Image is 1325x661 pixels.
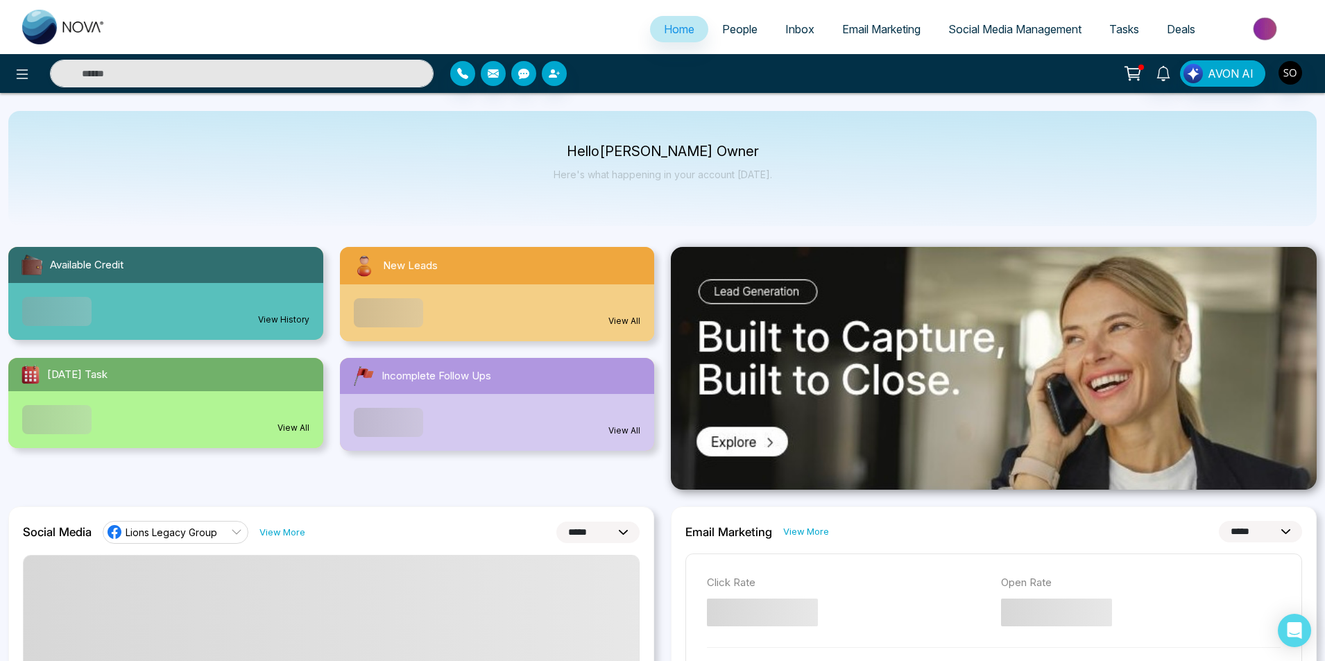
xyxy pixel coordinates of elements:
[1183,64,1203,83] img: Lead Flow
[383,258,438,274] span: New Leads
[934,16,1095,42] a: Social Media Management
[23,525,92,539] h2: Social Media
[19,252,44,277] img: availableCredit.svg
[19,363,42,386] img: todayTask.svg
[1216,13,1317,44] img: Market-place.gif
[47,367,108,383] span: [DATE] Task
[1180,60,1265,87] button: AVON AI
[671,247,1317,490] img: .
[771,16,828,42] a: Inbox
[1208,65,1254,82] span: AVON AI
[1279,61,1302,85] img: User Avatar
[258,314,309,326] a: View History
[554,146,772,157] p: Hello [PERSON_NAME] Owner
[351,252,377,279] img: newLeads.svg
[948,22,1082,36] span: Social Media Management
[1153,16,1209,42] a: Deals
[685,525,772,539] h2: Email Marketing
[1167,22,1195,36] span: Deals
[332,247,663,341] a: New LeadsView All
[608,424,640,437] a: View All
[1109,22,1139,36] span: Tasks
[664,22,694,36] span: Home
[332,358,663,451] a: Incomplete Follow UpsView All
[277,422,309,434] a: View All
[783,525,829,538] a: View More
[382,368,491,384] span: Incomplete Follow Ups
[126,526,217,539] span: Lions Legacy Group
[22,10,105,44] img: Nova CRM Logo
[50,257,123,273] span: Available Credit
[1095,16,1153,42] a: Tasks
[828,16,934,42] a: Email Marketing
[1278,614,1311,647] div: Open Intercom Messenger
[1001,575,1281,591] p: Open Rate
[842,22,921,36] span: Email Marketing
[707,575,987,591] p: Click Rate
[554,169,772,180] p: Here's what happening in your account [DATE].
[722,22,758,36] span: People
[259,526,305,539] a: View More
[708,16,771,42] a: People
[351,363,376,388] img: followUps.svg
[608,315,640,327] a: View All
[785,22,814,36] span: Inbox
[650,16,708,42] a: Home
